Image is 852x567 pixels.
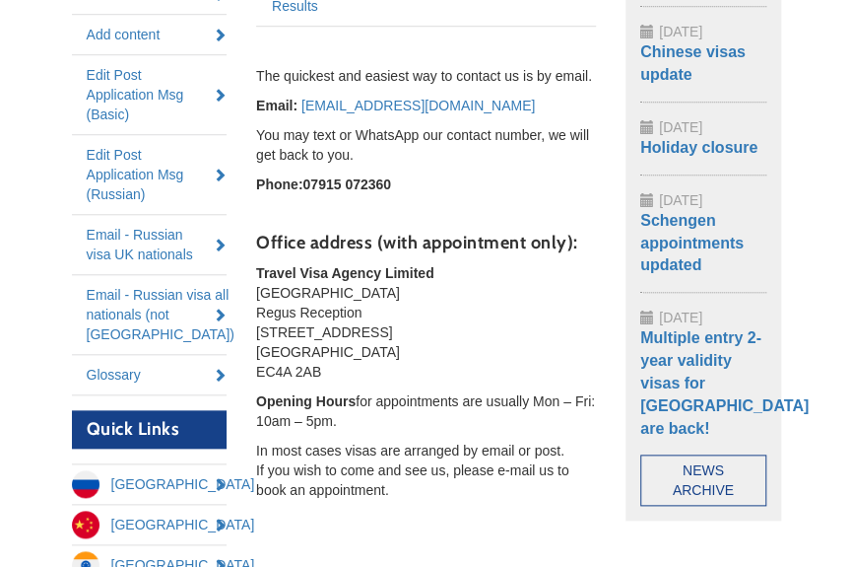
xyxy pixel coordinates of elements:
[256,265,434,281] strong: Travel Visa Agency Limited
[640,455,766,506] a: News Archive
[659,310,702,325] span: [DATE]
[256,98,297,113] strong: Email:
[640,329,809,436] a: Multiple entry 2-year validity visas for [GEOGRAPHIC_DATA] are back!
[72,55,228,134] a: Edit Post Application Msg (Basic)
[659,119,702,135] span: [DATE]
[301,98,535,113] a: [EMAIL_ADDRESS][DOMAIN_NAME]
[256,263,596,382] p: [GEOGRAPHIC_DATA] Regus Reception [STREET_ADDRESS] [GEOGRAPHIC_DATA] EC4A 2AB
[256,125,596,165] p: You may text or WhatsApp our contact number, we will get back to you.
[72,464,228,504] a: [GEOGRAPHIC_DATA]
[256,177,302,192] strong: Phone:
[640,212,744,274] a: Schengen appointments updated
[659,192,702,208] span: [DATE]
[72,505,228,544] a: [GEOGRAPHIC_DATA]
[256,393,356,409] strong: Opening Hours
[72,215,228,274] a: Email - Russian visa UK nationals
[72,15,228,54] a: Add content
[256,391,596,431] p: for appointments are usually Mon – Fri: 10am – 5pm.
[659,24,702,39] span: [DATE]
[256,441,596,500] p: In most cases visas are arranged by email or post. If you wish to come and see us, please e-mail ...
[72,355,228,394] a: Glossary
[256,232,578,253] strong: Office address (with appointment only):
[72,275,228,354] a: Email - Russian visa all nationals (not [GEOGRAPHIC_DATA])
[256,66,596,86] p: The quickest and easiest way to contact us is by email.
[640,139,757,156] a: Holiday closure
[302,177,391,192] strong: 07915 072360
[72,135,228,214] a: Edit Post Application Msg (Russian)
[640,43,746,83] a: Chinese visas update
